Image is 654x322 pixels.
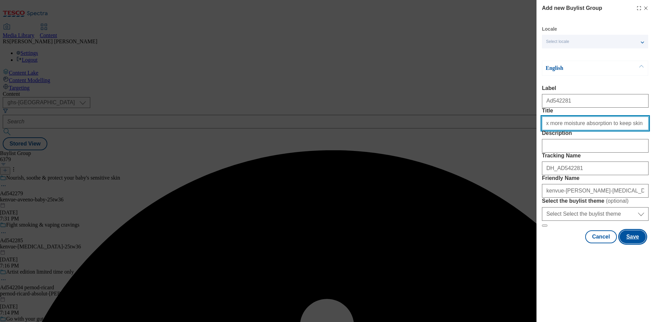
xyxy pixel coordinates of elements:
label: Friendly Name [542,175,649,181]
input: Enter Tracking Name [542,162,649,175]
p: English [546,65,617,72]
h4: Add new Buylist Group [542,4,602,12]
label: Description [542,130,649,136]
button: Select locale [542,35,648,48]
span: ( optional ) [606,198,629,204]
input: Enter Description [542,139,649,153]
button: Cancel [585,230,617,243]
input: Enter Title [542,117,649,130]
label: Title [542,108,649,114]
input: Enter Label [542,94,649,108]
span: Select locale [546,39,569,44]
label: Tracking Name [542,153,649,159]
label: Locale [542,27,557,31]
label: Select the buylist theme [542,198,649,204]
label: Label [542,85,649,91]
input: Enter Friendly Name [542,184,649,198]
button: Save [620,230,646,243]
